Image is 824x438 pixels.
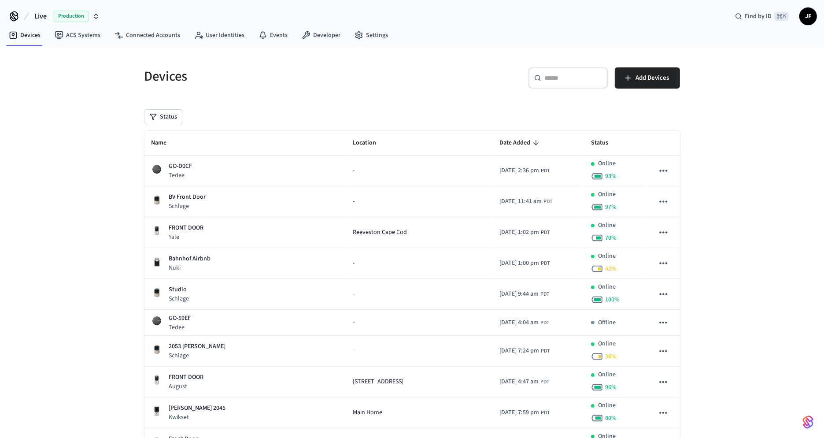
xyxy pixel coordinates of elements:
p: Schlage [169,351,226,360]
span: PDT [543,198,552,206]
p: 2053 [PERSON_NAME] [169,342,226,351]
a: User Identities [187,27,251,43]
p: Kwikset [169,413,226,422]
div: America/Los_Angeles [499,197,552,206]
div: America/Los_Angeles [499,346,550,356]
span: 100 % [605,295,620,304]
span: Main Home [353,408,382,417]
span: [DATE] 4:47 am [499,377,539,386]
span: [DATE] 2:36 pm [499,166,539,175]
p: Yale [169,233,204,241]
p: GO-D0CF [169,162,192,171]
p: Studio [169,285,189,294]
img: Tedee Smart Lock [151,316,162,326]
span: PDT [540,319,549,327]
div: America/Los_Angeles [499,166,550,175]
span: [DATE] 7:24 pm [499,346,539,356]
div: America/Los_Angeles [499,377,549,386]
p: Online [598,339,616,349]
a: Settings [347,27,395,43]
img: Kwikset Halo Touchscreen Wifi Enabled Smart Lock, Polished Chrome, Front [151,406,162,416]
span: [DATE] 1:00 pm [499,259,539,268]
p: FRONT DOOR [169,373,204,382]
span: Name [151,136,178,150]
img: Yale Assure Touchscreen Wifi Smart Lock, Satin Nickel, Front [151,375,162,386]
span: Live [34,11,47,22]
span: 80 % [605,414,617,423]
div: America/Los_Angeles [499,290,549,299]
p: Offline [598,318,616,327]
span: Find by ID [745,12,772,21]
span: ⌘ K [774,12,789,21]
p: Online [598,282,616,292]
span: 97 % [605,203,617,212]
span: 36 % [605,352,617,361]
span: - [353,290,355,299]
p: Tedee [169,323,191,332]
span: Status [591,136,620,150]
p: Online [598,221,616,230]
p: Bahnhof Airbnb [169,254,211,264]
span: PDT [540,290,549,298]
p: Online [598,401,616,410]
p: FRONT DOOR [169,223,204,233]
span: [DATE] 4:04 am [499,318,539,327]
a: Connected Accounts [107,27,187,43]
img: Nuki Smart Lock 3.0 Pro Black, Front [151,256,162,267]
div: America/Los_Angeles [499,318,549,327]
p: BV Front Door [169,193,206,202]
span: PDT [541,167,550,175]
span: Location [353,136,388,150]
p: August [169,382,204,391]
span: [DATE] 11:41 am [499,197,542,206]
span: 70 % [605,234,617,242]
span: Add Devices [636,72,669,84]
span: PDT [541,409,550,417]
span: Production [54,11,89,22]
button: Status [144,110,183,124]
a: ACS Systems [48,27,107,43]
span: JF [800,8,816,24]
div: America/Los_Angeles [499,259,550,268]
div: America/Los_Angeles [499,408,550,417]
img: Schlage Sense Smart Deadbolt with Camelot Trim, Front [151,195,162,205]
a: Devices [2,27,48,43]
span: 96 % [605,383,617,392]
span: 42 % [605,264,617,273]
span: 93 % [605,172,617,181]
span: - [353,259,355,268]
img: Schlage Sense Smart Deadbolt with Camelot Trim, Front [151,344,162,355]
img: Schlage Sense Smart Deadbolt with Camelot Trim, Front [151,287,162,298]
span: - [353,318,355,327]
span: Date Added [499,136,542,150]
img: SeamLogoGradient.69752ec5.svg [803,415,813,429]
h5: Devices [144,67,407,85]
p: Online [598,252,616,261]
span: [STREET_ADDRESS] [353,377,403,386]
span: - [353,197,355,206]
a: Events [251,27,295,43]
span: [DATE] 1:02 pm [499,228,539,237]
span: [DATE] 9:44 am [499,290,539,299]
div: Find by ID⌘ K [728,8,796,24]
div: America/Los_Angeles [499,228,550,237]
img: Tedee Smart Lock [151,164,162,174]
p: Online [598,370,616,379]
span: PDT [540,378,549,386]
p: Online [598,159,616,168]
p: Schlage [169,294,189,303]
span: - [353,346,355,356]
span: PDT [541,229,550,237]
span: [DATE] 7:59 pm [499,408,539,417]
p: Tedee [169,171,192,180]
span: - [353,166,355,175]
span: Reeveston Cape Cod [353,228,407,237]
p: GO-59EF [169,314,191,323]
span: PDT [541,347,550,355]
p: Schlage [169,202,206,211]
img: Yale Assure Touchscreen Wifi Smart Lock, Satin Nickel, Front [151,226,162,236]
span: PDT [541,260,550,267]
p: Online [598,190,616,199]
a: Developer [295,27,347,43]
button: JF [799,7,817,25]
